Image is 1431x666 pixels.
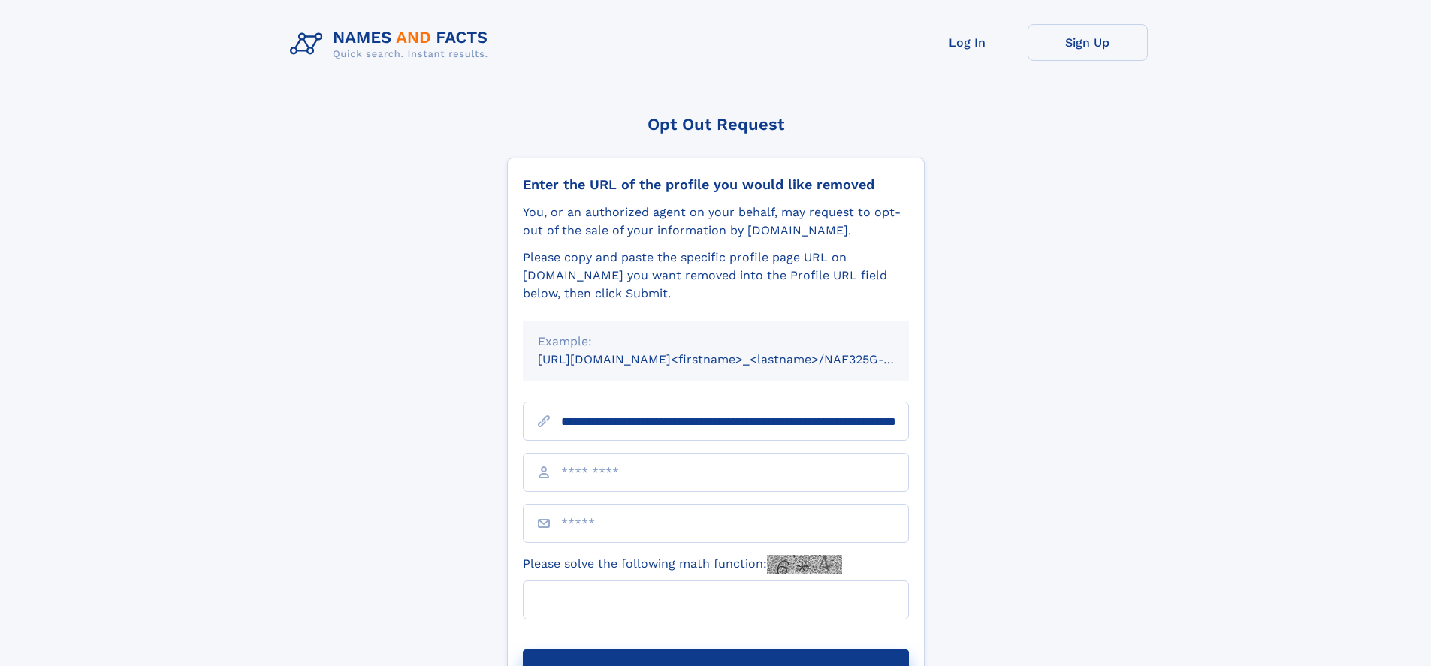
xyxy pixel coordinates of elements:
[538,333,894,351] div: Example:
[523,555,842,574] label: Please solve the following math function:
[507,115,925,134] div: Opt Out Request
[523,176,909,193] div: Enter the URL of the profile you would like removed
[284,24,500,65] img: Logo Names and Facts
[538,352,937,366] small: [URL][DOMAIN_NAME]<firstname>_<lastname>/NAF325G-xxxxxxxx
[523,249,909,303] div: Please copy and paste the specific profile page URL on [DOMAIN_NAME] you want removed into the Pr...
[523,203,909,240] div: You, or an authorized agent on your behalf, may request to opt-out of the sale of your informatio...
[1028,24,1148,61] a: Sign Up
[907,24,1028,61] a: Log In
